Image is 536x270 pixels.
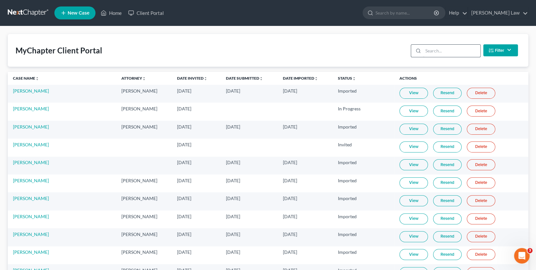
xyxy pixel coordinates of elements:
[226,249,240,255] span: [DATE]
[116,228,172,246] td: [PERSON_NAME]
[13,214,49,219] a: [PERSON_NAME]
[283,160,297,165] span: [DATE]
[333,228,394,246] td: Imported
[338,76,356,81] a: Statusunfold_more
[314,77,318,81] i: unfold_more
[13,178,49,183] a: [PERSON_NAME]
[13,249,49,255] a: [PERSON_NAME]
[13,142,49,147] a: [PERSON_NAME]
[68,11,89,16] span: New Case
[259,77,263,81] i: unfold_more
[226,88,240,94] span: [DATE]
[433,213,462,224] a: Resend
[125,7,167,19] a: Client Portal
[514,248,530,264] iframe: Intercom live chat
[446,7,467,19] a: Help
[226,196,240,201] span: [DATE]
[13,231,49,237] a: [PERSON_NAME]
[467,88,495,99] a: Delete
[177,178,191,183] span: [DATE]
[177,196,191,201] span: [DATE]
[433,106,462,117] a: Resend
[467,195,495,206] a: Delete
[333,174,394,192] td: Imported
[433,231,462,242] a: Resend
[283,76,318,81] a: Date Importedunfold_more
[121,76,146,81] a: Attorneyunfold_more
[399,141,428,152] a: View
[399,159,428,170] a: View
[467,231,495,242] a: Delete
[399,213,428,224] a: View
[433,177,462,188] a: Resend
[116,246,172,264] td: [PERSON_NAME]
[13,106,49,111] a: [PERSON_NAME]
[35,77,39,81] i: unfold_more
[394,72,528,85] th: Actions
[467,249,495,260] a: Delete
[467,106,495,117] a: Delete
[333,139,394,156] td: Invited
[375,7,435,19] input: Search by name...
[433,141,462,152] a: Resend
[177,76,207,81] a: Date Invitedunfold_more
[226,178,240,183] span: [DATE]
[399,106,428,117] a: View
[283,88,297,94] span: [DATE]
[399,88,428,99] a: View
[283,249,297,255] span: [DATE]
[467,124,495,135] a: Delete
[177,142,191,147] span: [DATE]
[177,88,191,94] span: [DATE]
[399,124,428,135] a: View
[204,77,207,81] i: unfold_more
[13,124,49,129] a: [PERSON_NAME]
[116,85,172,103] td: [PERSON_NAME]
[226,231,240,237] span: [DATE]
[226,160,240,165] span: [DATE]
[116,103,172,120] td: [PERSON_NAME]
[527,248,532,253] span: 3
[13,160,49,165] a: [PERSON_NAME]
[333,210,394,228] td: Imported
[352,77,356,81] i: unfold_more
[433,88,462,99] a: Resend
[467,159,495,170] a: Delete
[226,76,263,81] a: Date Submittedunfold_more
[116,210,172,228] td: [PERSON_NAME]
[467,141,495,152] a: Delete
[399,195,428,206] a: View
[483,44,518,56] button: Filter
[177,231,191,237] span: [DATE]
[399,249,428,260] a: View
[283,178,297,183] span: [DATE]
[433,124,462,135] a: Resend
[467,213,495,224] a: Delete
[177,124,191,129] span: [DATE]
[468,7,528,19] a: [PERSON_NAME] Law
[13,88,49,94] a: [PERSON_NAME]
[226,124,240,129] span: [DATE]
[283,196,297,201] span: [DATE]
[177,160,191,165] span: [DATE]
[433,195,462,206] a: Resend
[283,214,297,219] span: [DATE]
[177,249,191,255] span: [DATE]
[399,231,428,242] a: View
[433,159,462,170] a: Resend
[283,231,297,237] span: [DATE]
[433,249,462,260] a: Resend
[467,177,495,188] a: Delete
[116,192,172,210] td: [PERSON_NAME]
[13,196,49,201] a: [PERSON_NAME]
[13,76,39,81] a: Case Nameunfold_more
[97,7,125,19] a: Home
[333,246,394,264] td: Imported
[333,103,394,120] td: In Progress
[283,124,297,129] span: [DATE]
[177,214,191,219] span: [DATE]
[177,106,191,111] span: [DATE]
[142,77,146,81] i: unfold_more
[16,45,102,56] div: MyChapter Client Portal
[423,45,480,57] input: Search...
